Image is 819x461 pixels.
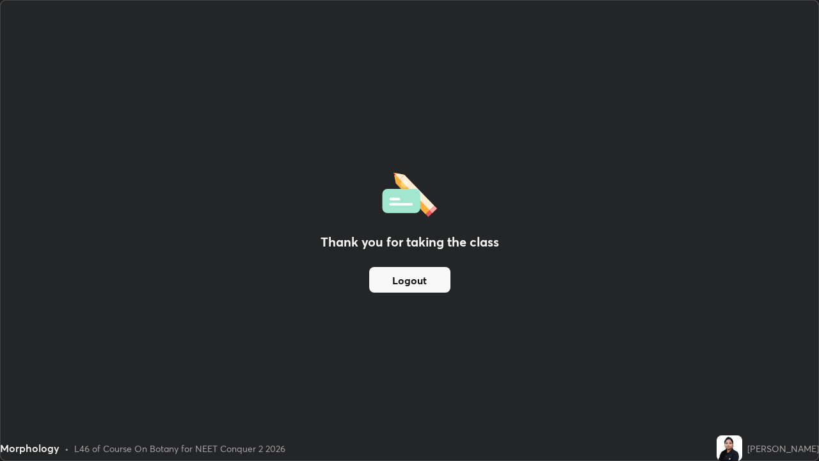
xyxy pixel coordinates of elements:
[717,435,742,461] img: f7eccc8ec5de4befb7241ed3494b9f8e.jpg
[65,442,69,455] div: •
[321,232,499,252] h2: Thank you for taking the class
[369,267,450,293] button: Logout
[747,442,819,455] div: [PERSON_NAME]
[382,168,437,217] img: offlineFeedback.1438e8b3.svg
[74,442,285,455] div: L46 of Course On Botany for NEET Conquer 2 2026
